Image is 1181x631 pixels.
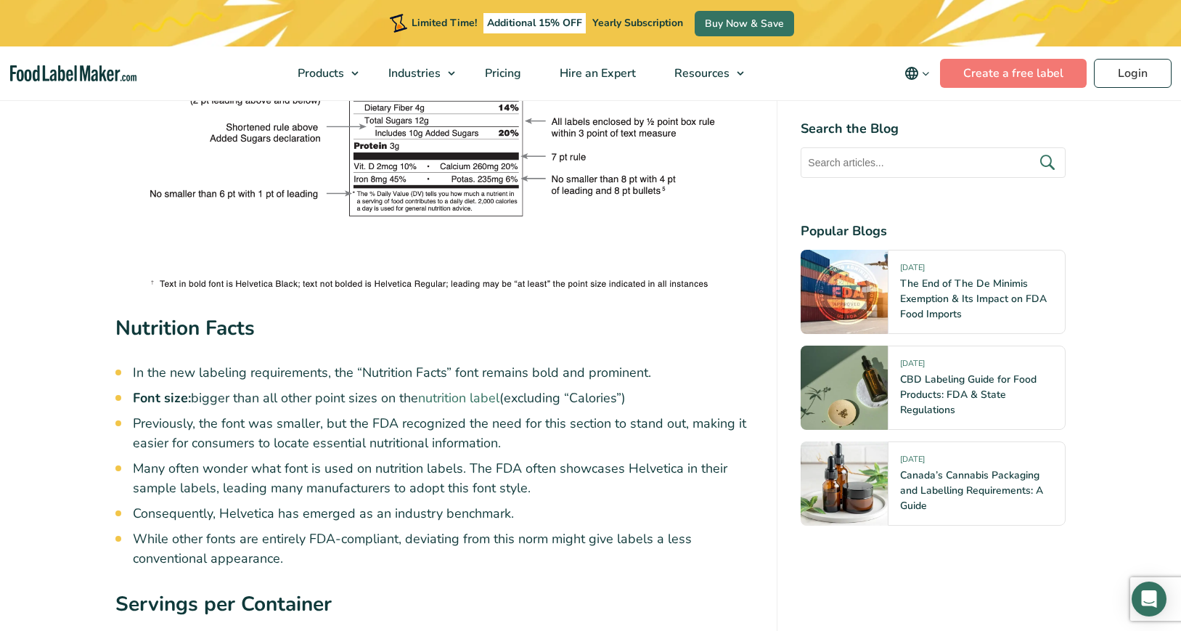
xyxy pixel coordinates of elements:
a: Food Label Maker homepage [10,65,136,82]
a: Industries [369,46,462,100]
span: Pricing [481,65,523,81]
a: Products [279,46,366,100]
li: In the new labeling requirements, the “Nutrition Facts” font remains bold and prominent. [133,363,754,383]
a: Buy Now & Save [695,11,794,36]
a: Login [1094,59,1172,88]
a: CBD Labeling Guide for Food Products: FDA & State Regulations [900,373,1037,417]
span: Resources [670,65,731,81]
span: [DATE] [900,358,925,375]
span: Hire an Expert [555,65,637,81]
a: Canada’s Cannabis Packaging and Labelling Requirements: A Guide [900,468,1043,513]
span: Yearly Subscription [592,16,683,30]
li: While other fonts are entirely FDA-compliant, deviating from this norm might give labels a less c... [133,529,754,569]
div: Open Intercom Messenger [1132,582,1166,616]
strong: Font size: [133,389,191,407]
a: Pricing [466,46,537,100]
input: Search articles... [801,147,1066,178]
li: Previously, the font was smaller, but the FDA recognized the need for this section to stand out, ... [133,414,754,453]
strong: Nutrition Facts [115,314,255,342]
a: The End of The De Minimis Exemption & Its Impact on FDA Food Imports [900,277,1047,321]
span: Limited Time! [412,16,477,30]
li: Many often wonder what font is used on nutrition labels. The FDA often showcases Helvetica in the... [133,459,754,498]
a: Hire an Expert [541,46,652,100]
a: Create a free label [940,59,1087,88]
li: Consequently, Helvetica has emerged as an industry benchmark. [133,504,754,524]
span: Industries [384,65,442,81]
a: nutrition label [418,389,499,407]
span: [DATE] [900,454,925,471]
strong: Servings per Container [115,590,332,618]
span: Products [293,65,346,81]
span: [DATE] [900,262,925,279]
span: Additional 15% OFF [483,13,586,33]
h4: Search the Blog [801,119,1066,139]
h4: Popular Blogs [801,221,1066,241]
button: Change language [894,59,940,88]
li: bigger than all other point sizes on the (excluding “Calories”) [133,388,754,408]
a: Resources [655,46,751,100]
